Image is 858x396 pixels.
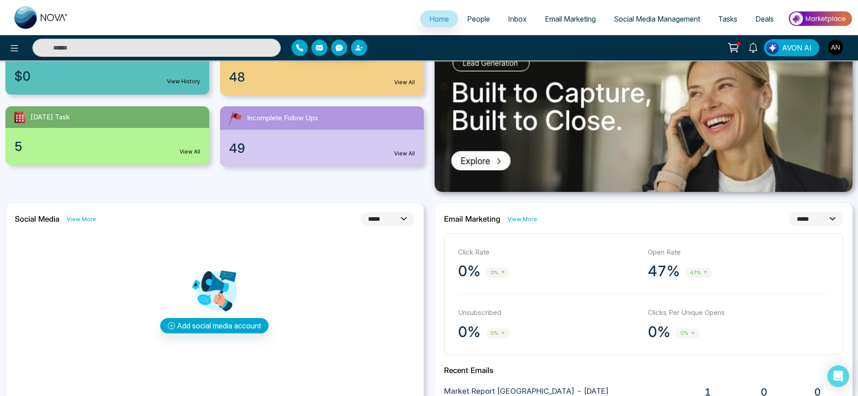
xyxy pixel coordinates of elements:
[676,328,700,338] span: 0%
[192,269,237,314] img: Analytics png
[766,41,779,54] img: Lead Flow
[486,268,510,278] span: 0%
[394,78,415,86] a: View All
[31,112,70,123] span: [DATE] Task
[545,14,596,23] span: Email Marketing
[14,137,22,156] span: 5
[458,262,481,280] p: 0%
[458,308,639,318] p: Unsubscribed
[444,366,844,375] h2: Recent Emails
[394,150,415,158] a: View All
[15,214,59,223] h2: Social Media
[787,9,853,29] img: Market-place.gif
[435,34,853,192] img: .
[718,14,737,23] span: Tasks
[215,106,429,167] a: Incomplete Follow Ups49View All
[14,67,31,86] span: $0
[14,6,68,29] img: Nova CRM Logo
[685,268,712,278] span: 47%
[215,34,429,96] a: New Leads48View All
[458,323,481,341] p: 0%
[614,14,700,23] span: Social Media Management
[782,42,812,53] span: AVON AI
[429,14,449,23] span: Home
[508,215,537,223] a: View More
[648,247,829,258] p: Open Rate
[13,110,27,124] img: todayTask.svg
[536,10,605,27] a: Email Marketing
[709,10,746,27] a: Tasks
[508,14,527,23] span: Inbox
[229,68,245,86] span: 48
[648,323,670,341] p: 0%
[229,139,245,158] span: 49
[167,77,200,86] a: View History
[247,113,318,123] span: Incomplete Follow Ups
[67,215,96,223] a: View More
[458,10,499,27] a: People
[648,262,680,280] p: 47%
[827,365,849,387] div: Open Intercom Messenger
[499,10,536,27] a: Inbox
[828,40,843,55] img: User Avatar
[227,110,243,126] img: followUps.svg
[755,14,774,23] span: Deals
[764,39,819,56] button: AVON AI
[605,10,709,27] a: Social Media Management
[444,214,500,223] h2: Email Marketing
[467,14,490,23] span: People
[486,328,510,338] span: 0%
[458,247,639,258] p: Click Rate
[648,308,829,318] p: Clicks Per Unique Opens
[180,148,200,156] a: View All
[160,318,269,333] button: Add social media account
[746,10,783,27] a: Deals
[420,10,458,27] a: Home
